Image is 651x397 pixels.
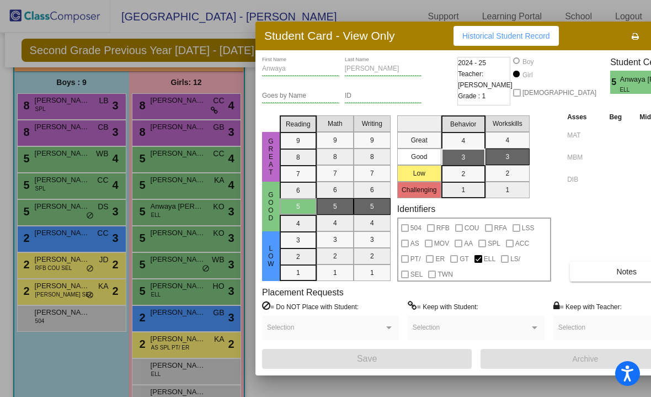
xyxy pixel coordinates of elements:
[410,221,421,235] span: 504
[610,76,620,89] span: 5
[573,354,599,363] span: Archive
[262,92,339,100] input: goes by name
[460,252,469,266] span: GT
[436,221,450,235] span: RFB
[262,349,472,369] button: Save
[266,245,276,268] span: Low
[397,204,435,214] label: Identifiers
[437,268,452,281] span: TWN
[465,221,479,235] span: COU
[434,237,449,250] span: MOV
[494,221,507,235] span: RFA
[262,287,344,298] label: Placement Requests
[410,252,421,266] span: PT/
[266,137,276,176] span: Great
[564,111,600,123] th: Asses
[410,268,423,281] span: SEL
[567,127,597,144] input: assessment
[464,237,473,250] span: AA
[357,354,377,363] span: Save
[462,31,550,40] span: Historical Student Record
[567,171,597,188] input: assessment
[435,252,445,266] span: ER
[458,68,513,91] span: Teacher: [PERSON_NAME]
[522,57,534,67] div: Boy
[264,29,395,43] h3: Student Card - View Only
[408,301,478,312] label: = Keep with Student:
[484,252,495,266] span: ELL
[453,26,559,46] button: Historical Student Record
[567,149,597,166] input: assessment
[266,191,276,222] span: Good
[515,237,529,250] span: ACC
[522,221,535,235] span: LSS
[458,91,485,102] span: Grade : 1
[488,237,500,250] span: SPL
[522,70,533,80] div: Girl
[553,301,622,312] label: = Keep with Teacher:
[600,111,631,123] th: Beg
[522,86,596,99] span: [DEMOGRAPHIC_DATA]
[262,301,359,312] label: = Do NOT Place with Student:
[458,57,486,68] span: 2024 - 25
[410,237,419,250] span: AS
[616,267,637,276] span: Notes
[510,252,520,266] span: LS/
